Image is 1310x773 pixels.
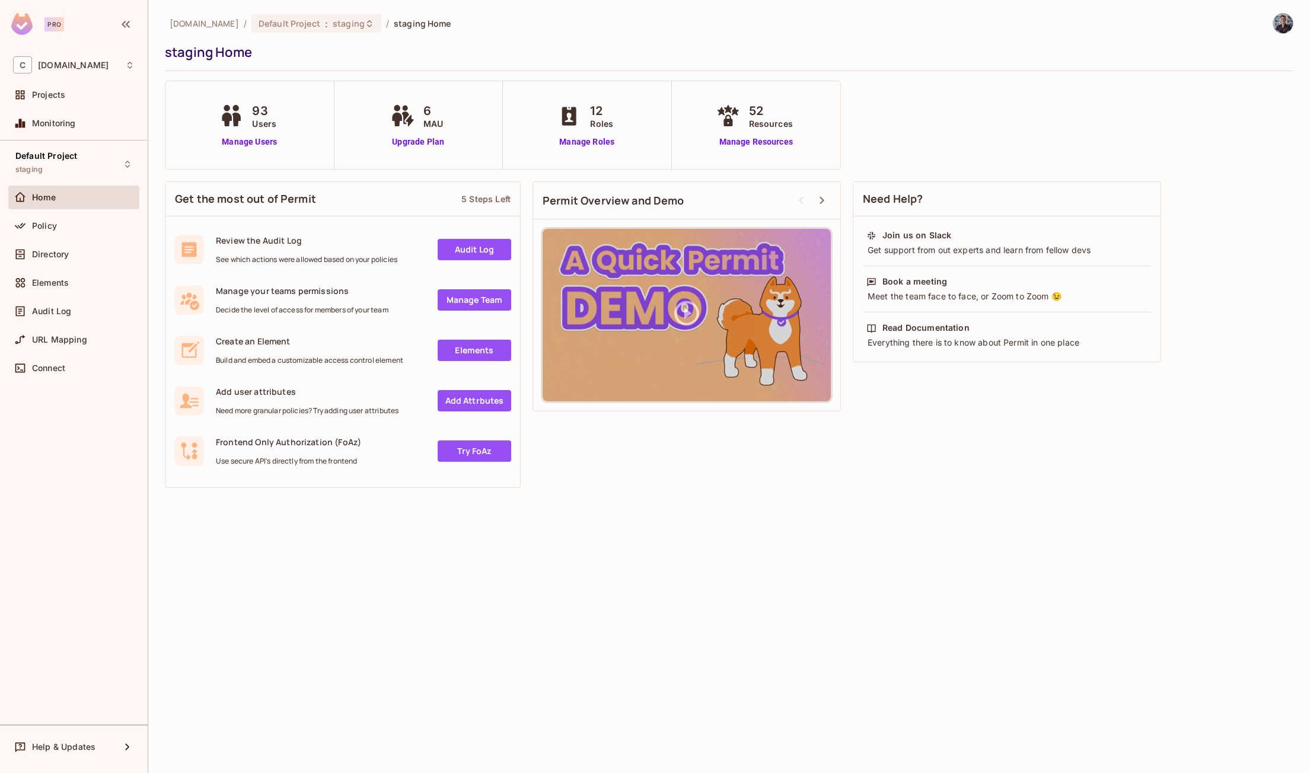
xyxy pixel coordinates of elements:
span: 6 [423,102,443,120]
a: Manage Resources [713,136,799,148]
span: Policy [32,221,57,231]
span: Decide the level of access for members of your team [216,305,388,315]
span: Resources [749,117,793,130]
span: See which actions were allowed based on your policies [216,255,397,264]
span: Manage your teams permissions [216,285,388,296]
span: Workspace: casadosventos.com.br [38,60,109,70]
span: Review the Audit Log [216,235,397,246]
a: Upgrade Plan [388,136,449,148]
img: SReyMgAAAABJRU5ErkJggg== [11,13,33,35]
span: Directory [32,250,69,259]
span: Permit Overview and Demo [543,193,684,208]
span: Elements [32,278,69,288]
div: Read Documentation [882,322,970,334]
a: Audit Log [438,239,511,260]
img: Nuno Paula [1273,14,1293,33]
div: Pro [44,17,64,31]
span: Use secure API's directly from the frontend [216,456,361,466]
span: Audit Log [32,306,71,316]
span: Default Project [15,151,77,161]
span: Help & Updates [32,742,95,752]
span: 93 [252,102,276,120]
span: Need Help? [863,191,923,206]
span: staging [333,18,365,29]
span: Users [252,117,276,130]
a: Manage Users [216,136,282,148]
a: Add Attrbutes [438,390,511,411]
span: Projects [32,90,65,100]
span: Add user attributes [216,386,399,397]
li: / [244,18,247,29]
span: C [13,56,32,74]
div: Book a meeting [882,276,947,288]
span: Home [32,193,56,202]
span: Get the most out of Permit [175,191,316,206]
div: 5 Steps Left [461,193,511,205]
a: Elements [438,340,511,361]
span: Default Project [259,18,320,29]
div: Join us on Slack [882,229,951,241]
li: / [386,18,389,29]
span: : [324,19,329,28]
a: Manage Team [438,289,511,311]
span: the active workspace [170,18,239,29]
span: staging [15,165,43,174]
span: Build and embed a customizable access control element [216,356,403,365]
span: Connect [32,363,65,373]
span: 52 [749,102,793,120]
span: Create an Element [216,336,403,347]
span: Need more granular policies? Try adding user attributes [216,406,399,416]
span: Frontend Only Authorization (FoAz) [216,436,361,448]
a: Try FoAz [438,440,511,462]
span: URL Mapping [32,335,87,344]
span: Monitoring [32,119,76,128]
span: MAU [423,117,443,130]
span: Roles [590,117,613,130]
span: staging Home [394,18,451,29]
span: 12 [590,102,613,120]
div: Get support from out experts and learn from fellow devs [866,244,1148,256]
div: Meet the team face to face, or Zoom to Zoom 😉 [866,290,1148,302]
div: Everything there is to know about Permit in one place [866,337,1148,349]
div: staging Home [165,43,1287,61]
a: Manage Roles [554,136,619,148]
